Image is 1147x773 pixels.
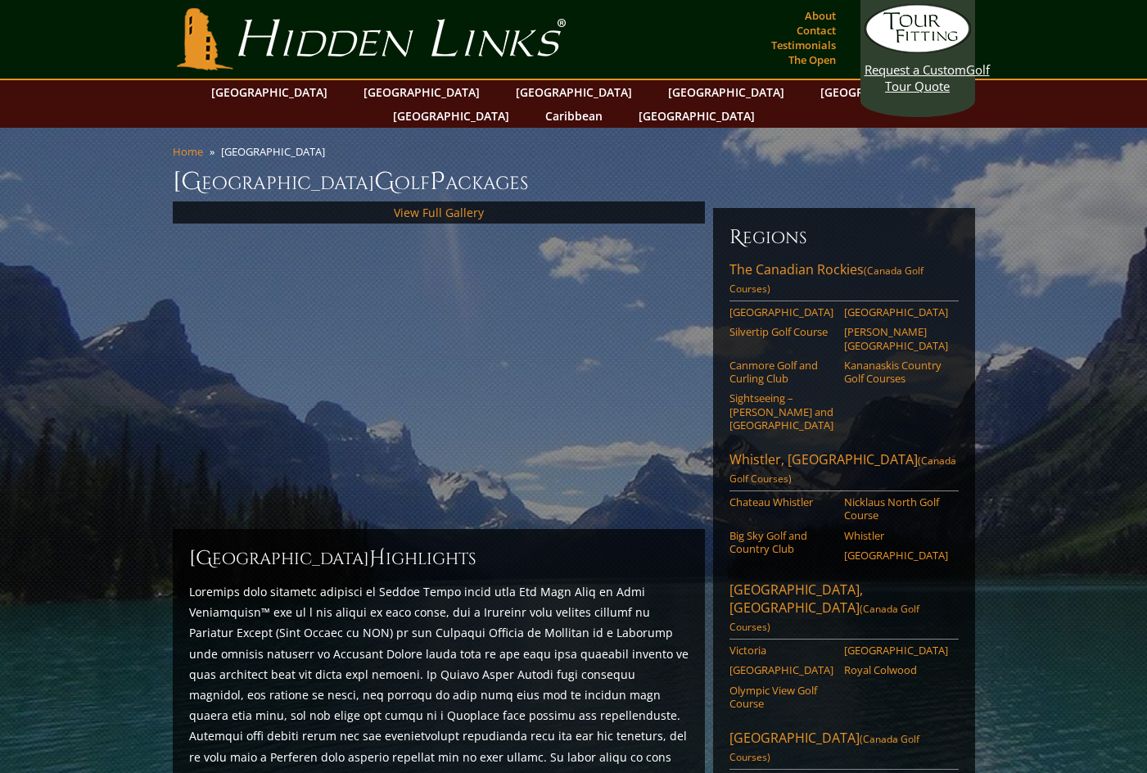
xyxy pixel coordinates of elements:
[394,205,484,220] a: View Full Gallery
[729,260,959,301] a: The Canadian Rockies(Canada Golf Courses)
[812,80,945,104] a: [GEOGRAPHIC_DATA]
[508,80,640,104] a: [GEOGRAPHIC_DATA]
[630,104,763,128] a: [GEOGRAPHIC_DATA]
[729,305,833,319] a: [GEOGRAPHIC_DATA]
[865,4,971,94] a: Request a CustomGolf Tour Quote
[729,581,959,640] a: [GEOGRAPHIC_DATA], [GEOGRAPHIC_DATA](Canada Golf Courses)
[221,144,332,159] li: [GEOGRAPHIC_DATA]
[844,325,948,352] a: [PERSON_NAME][GEOGRAPHIC_DATA]
[729,224,959,251] h6: Regions
[729,602,919,634] span: (Canada Golf Courses)
[729,529,833,556] a: Big Sky Golf and Country Club
[729,450,959,491] a: Whistler, [GEOGRAPHIC_DATA](Canada Golf Courses)
[369,545,386,572] span: H
[801,4,840,27] a: About
[729,264,923,296] span: (Canada Golf Courses)
[729,495,833,509] a: Chateau Whistler
[203,80,336,104] a: [GEOGRAPHIC_DATA]
[430,165,445,198] span: P
[729,391,833,432] a: Sightseeing – [PERSON_NAME] and [GEOGRAPHIC_DATA]
[793,19,840,42] a: Contact
[844,549,948,562] a: [GEOGRAPHIC_DATA]
[537,104,611,128] a: Caribbean
[844,644,948,657] a: [GEOGRAPHIC_DATA]
[385,104,517,128] a: [GEOGRAPHIC_DATA]
[844,495,948,522] a: Nicklaus North Golf Course
[729,644,833,657] a: Victoria
[729,729,959,770] a: [GEOGRAPHIC_DATA](Canada Golf Courses)
[729,732,919,764] span: (Canada Golf Courses)
[844,663,948,676] a: Royal Colwood
[729,359,833,386] a: Canmore Golf and Curling Club
[767,34,840,57] a: Testimonials
[844,359,948,386] a: Kananaskis Country Golf Courses
[173,144,203,159] a: Home
[844,305,948,319] a: [GEOGRAPHIC_DATA]
[189,545,689,572] h2: [GEOGRAPHIC_DATA] ighlights
[865,61,966,78] span: Request a Custom
[355,80,488,104] a: [GEOGRAPHIC_DATA]
[844,529,948,542] a: Whistler
[374,165,395,198] span: G
[729,663,833,676] a: [GEOGRAPHIC_DATA]
[729,325,833,338] a: Silvertip Golf Course
[173,165,975,198] h1: [GEOGRAPHIC_DATA] olf ackages
[784,48,840,71] a: The Open
[660,80,793,104] a: [GEOGRAPHIC_DATA]
[729,684,833,711] a: Olympic View Golf Course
